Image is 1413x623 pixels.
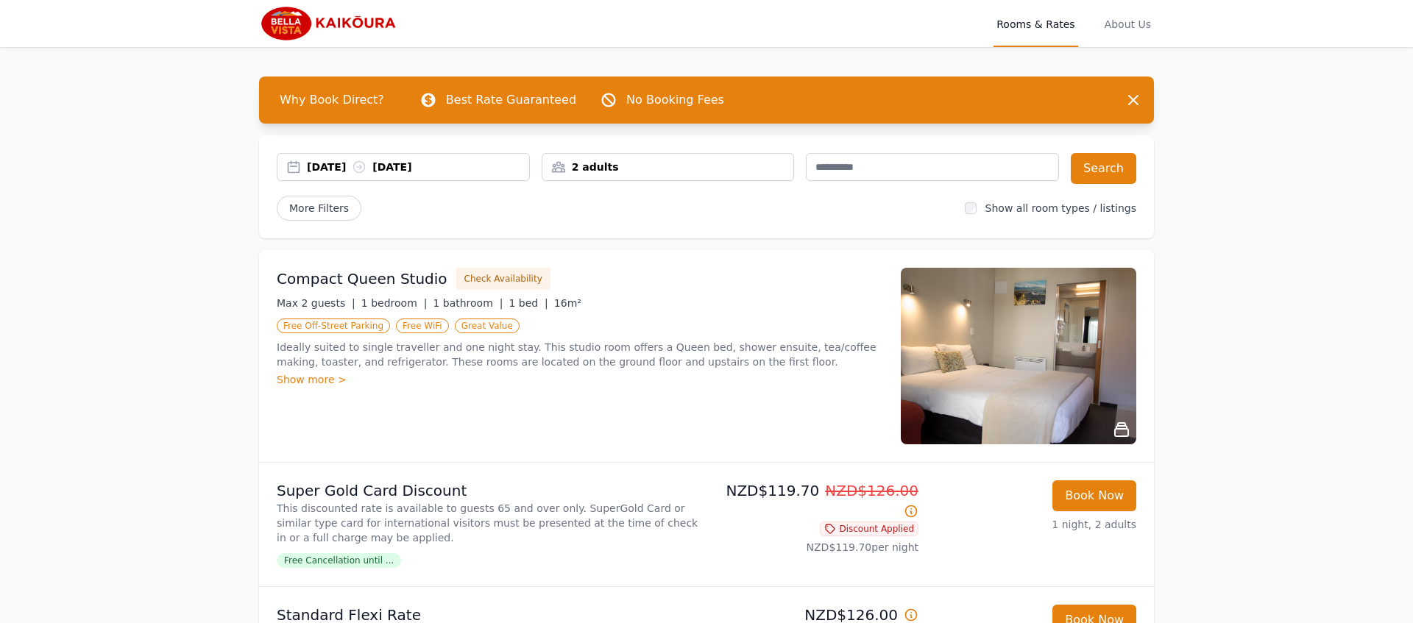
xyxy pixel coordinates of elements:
[277,553,401,568] span: Free Cancellation until ...
[277,297,355,309] span: Max 2 guests |
[433,297,503,309] span: 1 bathroom |
[446,91,576,109] p: Best Rate Guaranteed
[307,160,529,174] div: [DATE] [DATE]
[456,268,550,290] button: Check Availability
[396,318,449,333] span: Free WiFi
[277,340,883,369] p: Ideally suited to single traveller and one night stay. This studio room offers a Queen bed, showe...
[626,91,724,109] p: No Booking Fees
[277,318,390,333] span: Free Off-Street Parking
[820,521,918,536] span: Discount Applied
[277,501,701,545] p: This discounted rate is available to guests 65 and over only. SuperGold Card or similar type card...
[712,540,918,555] p: NZD$119.70 per night
[268,85,396,115] span: Why Book Direct?
[825,482,918,499] span: NZD$126.00
[259,6,401,41] img: Bella Vista Kaikoura
[1071,153,1136,184] button: Search
[455,318,520,333] span: Great Value
[277,196,361,221] span: More Filters
[554,297,581,309] span: 16m²
[277,268,447,289] h3: Compact Queen Studio
[930,517,1136,532] p: 1 night, 2 adults
[277,372,883,387] div: Show more >
[277,480,701,501] p: Super Gold Card Discount
[712,480,918,521] p: NZD$119.70
[1052,480,1136,511] button: Book Now
[361,297,428,309] span: 1 bedroom |
[509,297,548,309] span: 1 bed |
[542,160,794,174] div: 2 adults
[985,202,1136,214] label: Show all room types / listings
